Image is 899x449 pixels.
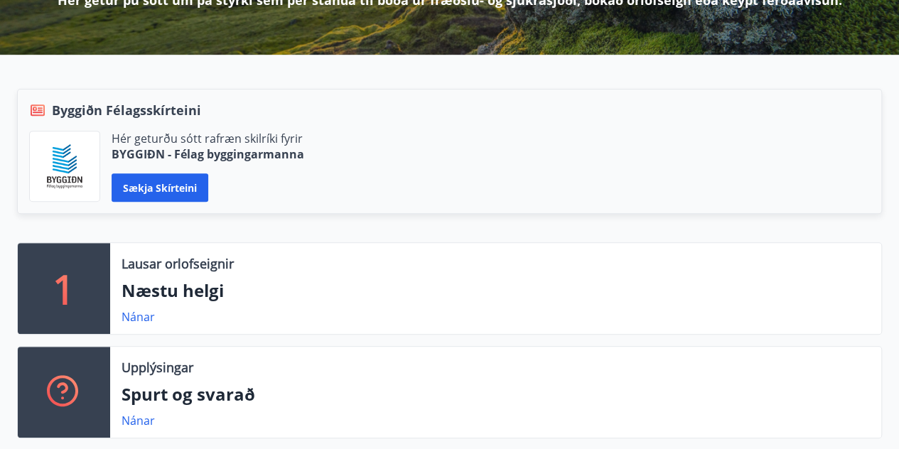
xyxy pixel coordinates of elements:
[112,173,208,202] button: Sækja skírteini
[122,278,870,303] p: Næstu helgi
[122,254,234,273] p: Lausar orlofseignir
[122,382,870,406] p: Spurt og svarað
[53,261,75,315] p: 1
[112,131,304,146] p: Hér geturðu sótt rafræn skilríki fyrir
[122,413,155,428] a: Nánar
[122,309,155,325] a: Nánar
[112,146,304,162] p: BYGGIÐN - Félag byggingarmanna
[52,101,201,119] span: Byggiðn Félagsskírteini
[122,358,193,377] p: Upplýsingar
[41,142,89,190] img: BKlGVmlTW1Qrz68WFGMFQUcXHWdQd7yePWMkvn3i.png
